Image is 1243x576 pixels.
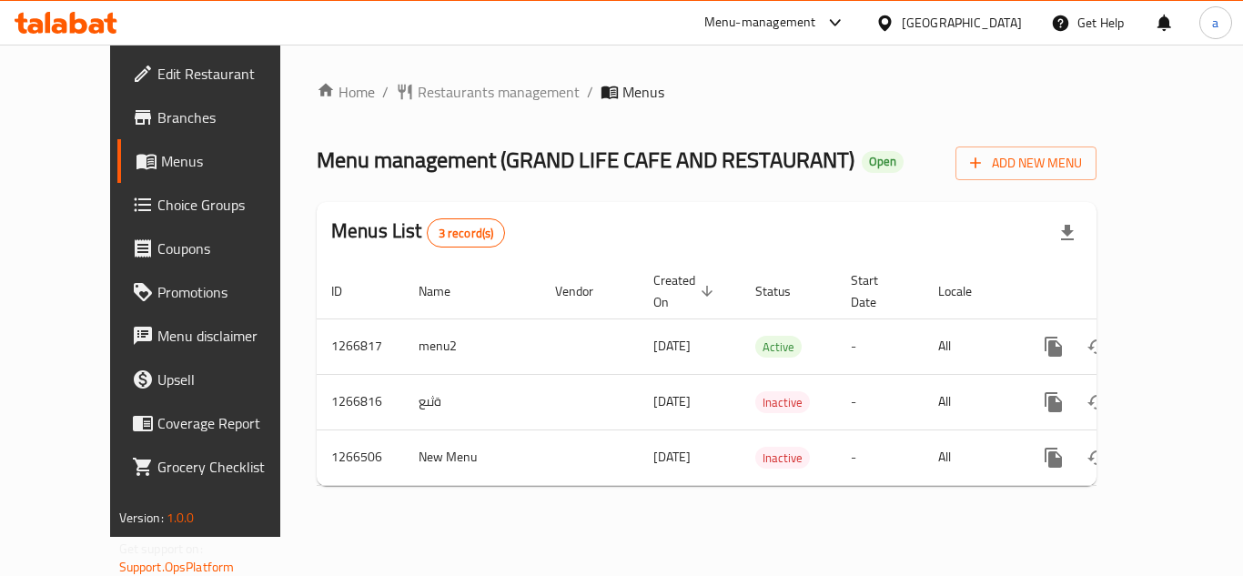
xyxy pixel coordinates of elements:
span: Edit Restaurant [157,63,303,85]
span: Locale [938,280,995,302]
td: - [836,318,924,374]
span: 1.0.0 [167,506,195,530]
span: Version: [119,506,164,530]
button: Change Status [1076,436,1119,480]
a: Promotions [117,270,318,314]
th: Actions [1017,264,1221,319]
a: Home [317,81,375,103]
a: Upsell [117,358,318,401]
td: All [924,318,1017,374]
a: Coupons [117,227,318,270]
a: Branches [117,96,318,139]
span: Active [755,337,802,358]
button: Change Status [1076,380,1119,424]
span: Open [862,154,904,169]
span: Promotions [157,281,303,303]
span: Menus [622,81,664,103]
span: Created On [653,269,719,313]
div: Open [862,151,904,173]
td: - [836,374,924,429]
td: menu2 [404,318,541,374]
li: / [382,81,389,103]
button: more [1032,436,1076,480]
div: Inactive [755,447,810,469]
span: Start Date [851,269,902,313]
span: Inactive [755,392,810,413]
a: Coverage Report [117,401,318,445]
div: [GEOGRAPHIC_DATA] [902,13,1022,33]
nav: breadcrumb [317,81,1096,103]
button: Add New Menu [955,147,1096,180]
span: Status [755,280,814,302]
div: Inactive [755,391,810,413]
a: Menus [117,139,318,183]
span: Inactive [755,448,810,469]
span: Coupons [157,237,303,259]
div: Total records count [427,218,506,248]
a: Restaurants management [396,81,580,103]
td: ةثىع [404,374,541,429]
span: Branches [157,106,303,128]
span: Upsell [157,369,303,390]
a: Edit Restaurant [117,52,318,96]
span: Get support on: [119,537,203,561]
td: New Menu [404,429,541,485]
span: Add New Menu [970,152,1082,175]
span: 3 record(s) [428,225,505,242]
li: / [587,81,593,103]
td: 1266506 [317,429,404,485]
button: Change Status [1076,325,1119,369]
span: Coverage Report [157,412,303,434]
a: Choice Groups [117,183,318,227]
span: Grocery Checklist [157,456,303,478]
h2: Menus List [331,217,505,248]
span: Menu disclaimer [157,325,303,347]
div: Export file [1046,211,1089,255]
span: ID [331,280,366,302]
span: [DATE] [653,334,691,358]
td: 1266817 [317,318,404,374]
td: All [924,429,1017,485]
span: Menu management ( GRAND LIFE CAFE AND RESTAURANT ) [317,139,854,180]
span: Choice Groups [157,194,303,216]
div: Active [755,336,802,358]
table: enhanced table [317,264,1221,486]
span: Restaurants management [418,81,580,103]
td: All [924,374,1017,429]
span: [DATE] [653,445,691,469]
button: more [1032,380,1076,424]
a: Grocery Checklist [117,445,318,489]
span: Name [419,280,474,302]
span: Vendor [555,280,617,302]
span: Menus [161,150,303,172]
span: a [1212,13,1218,33]
span: [DATE] [653,389,691,413]
td: - [836,429,924,485]
td: 1266816 [317,374,404,429]
div: Menu-management [704,12,816,34]
button: more [1032,325,1076,369]
a: Menu disclaimer [117,314,318,358]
